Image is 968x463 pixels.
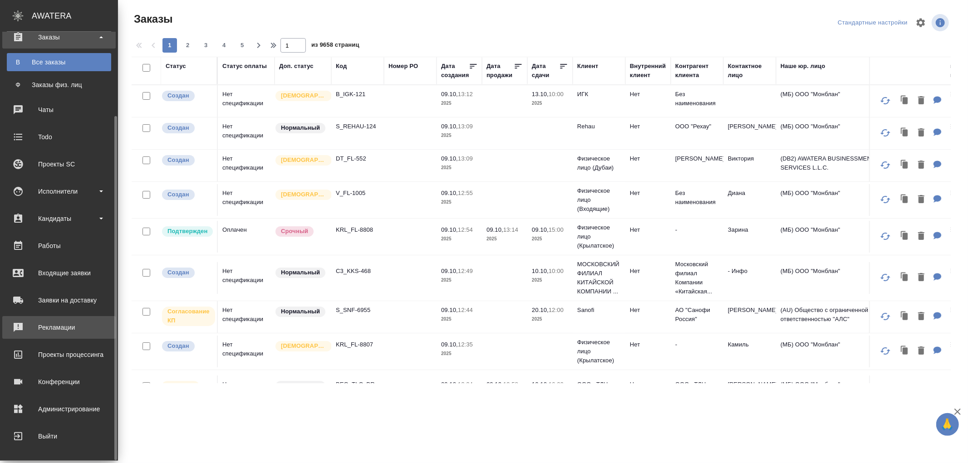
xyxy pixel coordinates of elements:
p: 12:49 [458,268,473,274]
p: 10:00 [549,91,564,97]
div: split button [835,16,910,30]
div: Выставляется автоматически при создании заказа [161,154,212,166]
button: Обновить [875,340,896,362]
button: Обновить [875,122,896,144]
p: 13:12 [458,91,473,97]
td: [PERSON_NAME] [723,117,776,149]
p: 2025 [441,276,477,285]
td: - Инфо [723,262,776,294]
div: Выставляется автоматически для первых 3 заказов нового контактного лица. Особое внимание [275,189,327,201]
a: Входящие заявки [2,262,116,284]
button: Удалить [914,307,929,326]
div: Выставляет ПМ после принятия заказа от КМа [161,380,212,392]
td: (МБ) ООО "Монблан" [776,262,885,294]
p: Создан [167,123,189,132]
p: Нормальный [281,123,320,132]
div: Клиент [577,62,598,71]
td: [PERSON_NAME] [723,375,776,407]
td: (AU) Общество с ограниченной ответственностью "АЛС" [776,301,885,333]
p: Нормальный [281,381,320,390]
p: Sanofi [577,306,621,315]
div: Выставляется автоматически, если на указанный объем услуг необходимо больше времени в стандартном... [275,225,327,238]
div: Выставляется автоматически для первых 3 заказов нового контактного лица. Особое внимание [275,340,327,352]
p: 2025 [532,276,568,285]
a: Проекты процессинга [2,343,116,366]
p: KRL_FL-8807 [336,340,379,349]
p: V_FL-1005 [336,189,379,198]
p: 12:34 [458,381,473,388]
div: Статус оплаты [222,62,267,71]
div: Статус [166,62,186,71]
p: Физическое лицо (Крылатское) [577,223,621,250]
td: (МБ) ООО "Монблан" [776,85,885,117]
p: 2025 [486,234,523,244]
td: Диана [723,184,776,216]
div: Рекламации [7,321,111,334]
p: МОСКОВСКИЙ ФИЛИАЛ КИТАЙСКОЙ КОМПАНИИ ... [577,260,621,296]
p: DT_FL-552 [336,154,379,163]
p: Создан [167,190,189,199]
p: Нет [630,189,666,198]
p: - [675,225,719,234]
p: 2025 [532,234,568,244]
td: (DB2) AWATERA BUSINESSMEN SERVICES L.L.C. [776,150,885,181]
td: Нет спецификации [218,85,275,117]
button: 4 [217,38,231,53]
p: Срочный [281,227,308,236]
td: Виктория [723,150,776,181]
p: 09.10, [441,190,458,196]
p: 09.10, [441,268,458,274]
div: Выставляет КМ после уточнения всех необходимых деталей и получения согласия клиента на запуск. С ... [161,225,212,238]
a: ФЗаказы физ. лиц [7,76,111,94]
p: Нормальный [281,307,320,316]
p: [DEMOGRAPHIC_DATA] [281,156,326,165]
button: Обновить [875,189,896,210]
p: 13:09 [458,155,473,162]
p: 2025 [441,234,477,244]
p: Нет [630,225,666,234]
p: 2025 [441,315,477,324]
p: Подтвержден [167,227,207,236]
p: АО "Санофи Россия" [675,306,719,324]
p: 13:09 [458,123,473,130]
button: Клонировать [896,307,914,326]
div: Todo [7,130,111,144]
p: ООО "Рехау" [675,122,719,131]
button: Клонировать [896,92,914,110]
a: Заявки на доставку [2,289,116,312]
button: Клонировать [896,382,914,400]
div: Наше юр. лицо [781,62,826,71]
td: (МБ) ООО "Монблан" [776,375,885,407]
td: (МБ) ООО "Монблан" [776,221,885,253]
p: 20.10, [532,307,549,313]
p: 2025 [532,315,568,324]
button: Обновить [875,306,896,327]
p: [PERSON_NAME] [675,154,719,163]
button: Клонировать [896,342,914,361]
a: Проекты SC [2,153,116,175]
span: Посмотреть информацию [932,14,951,31]
p: 09.10, [486,226,503,233]
p: Создан [167,268,189,277]
div: Заказы [7,30,111,44]
p: Физическое лицо (Крылатское) [577,338,621,365]
td: Нет спецификации [218,150,275,181]
p: Нет [630,267,666,276]
div: Выставляется автоматически при создании заказа [161,340,212,352]
p: [DEMOGRAPHIC_DATA] [281,190,326,199]
button: Удалить [914,227,929,246]
p: C3_KKS-468 [336,267,379,276]
p: Создан [167,91,189,100]
div: Выставляется автоматически для первых 3 заказов нового контактного лица. Особое внимание [275,154,327,166]
p: Без наименования [675,90,719,108]
button: Клонировать [896,156,914,175]
div: Доп. статус [279,62,314,71]
p: Нет [630,340,666,349]
p: S_REHAU-124 [336,122,379,131]
button: Удалить [914,156,929,175]
span: 4 [217,41,231,50]
button: Клонировать [896,268,914,287]
td: Камиль [723,336,776,367]
button: Обновить [875,225,896,247]
button: Удалить [914,92,929,110]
